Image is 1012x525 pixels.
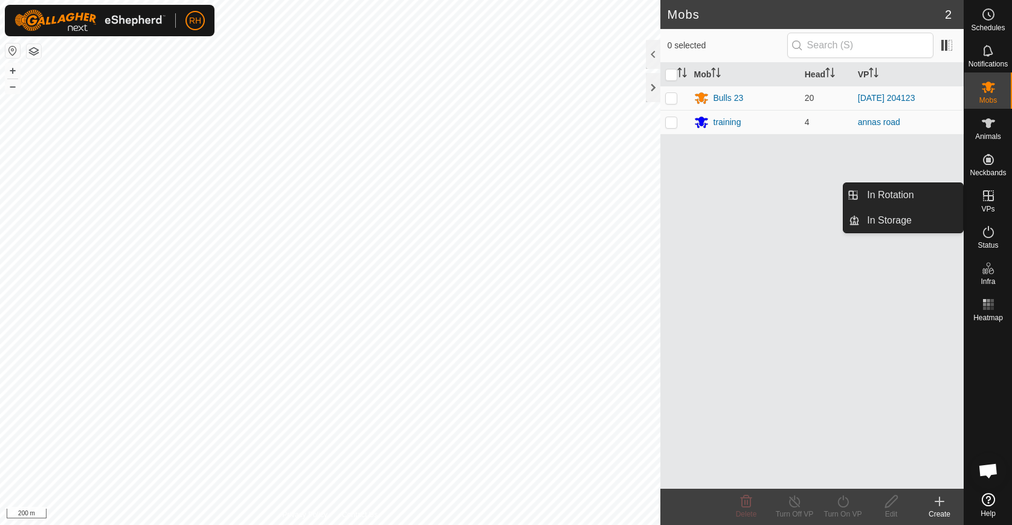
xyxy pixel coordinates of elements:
span: Help [981,510,996,517]
span: In Rotation [867,188,914,202]
a: In Storage [860,208,963,233]
div: Open chat [970,453,1007,489]
span: 0 selected [668,39,787,52]
th: Head [800,63,853,86]
li: In Storage [843,208,963,233]
input: Search (S) [787,33,933,58]
p-sorticon: Activate to sort [711,69,721,79]
a: In Rotation [860,183,963,207]
div: Create [915,509,964,520]
span: Neckbands [970,169,1006,176]
span: Schedules [971,24,1005,31]
th: VP [853,63,964,86]
button: + [5,63,20,78]
a: Help [964,488,1012,522]
span: 20 [805,93,814,103]
div: Turn On VP [819,509,867,520]
span: 2 [945,5,952,24]
span: VPs [981,205,994,213]
a: annas road [858,117,900,127]
h2: Mobs [668,7,945,22]
span: In Storage [867,213,912,228]
span: Delete [736,510,757,518]
span: Animals [975,133,1001,140]
a: Privacy Policy [282,509,327,520]
span: Infra [981,278,995,285]
p-sorticon: Activate to sort [869,69,878,79]
span: RH [189,14,201,27]
a: [DATE] 204123 [858,93,915,103]
a: Contact Us [342,509,378,520]
th: Mob [689,63,800,86]
span: Status [978,242,998,249]
img: Gallagher Logo [15,10,166,31]
span: 4 [805,117,810,127]
span: Heatmap [973,314,1003,321]
div: Edit [867,509,915,520]
p-sorticon: Activate to sort [677,69,687,79]
button: – [5,79,20,94]
button: Reset Map [5,43,20,58]
span: Mobs [979,97,997,104]
p-sorticon: Activate to sort [825,69,835,79]
li: In Rotation [843,183,963,207]
div: Bulls 23 [714,92,744,105]
div: training [714,116,741,129]
button: Map Layers [27,44,41,59]
div: Turn Off VP [770,509,819,520]
span: Notifications [968,60,1008,68]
